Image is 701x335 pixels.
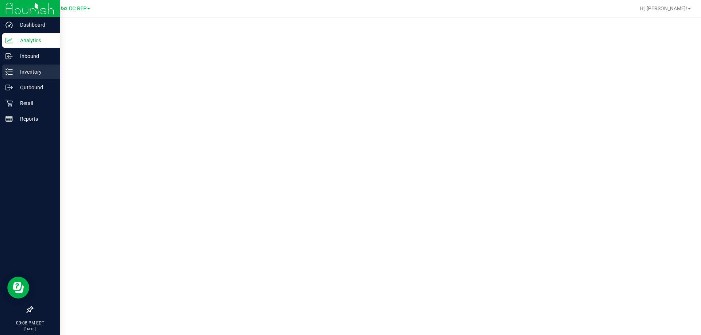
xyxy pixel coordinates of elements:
[5,84,13,91] inline-svg: Outbound
[5,21,13,28] inline-svg: Dashboard
[5,37,13,44] inline-svg: Analytics
[13,114,57,123] p: Reports
[3,320,57,326] p: 03:08 PM EDT
[5,100,13,107] inline-svg: Retail
[7,277,29,299] iframe: Resource center
[13,36,57,45] p: Analytics
[5,115,13,122] inline-svg: Reports
[5,68,13,75] inline-svg: Inventory
[3,326,57,332] p: [DATE]
[5,52,13,60] inline-svg: Inbound
[13,83,57,92] p: Outbound
[13,99,57,108] p: Retail
[59,5,87,12] span: Jax DC REP
[640,5,687,11] span: Hi, [PERSON_NAME]!
[13,52,57,61] p: Inbound
[13,20,57,29] p: Dashboard
[13,67,57,76] p: Inventory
